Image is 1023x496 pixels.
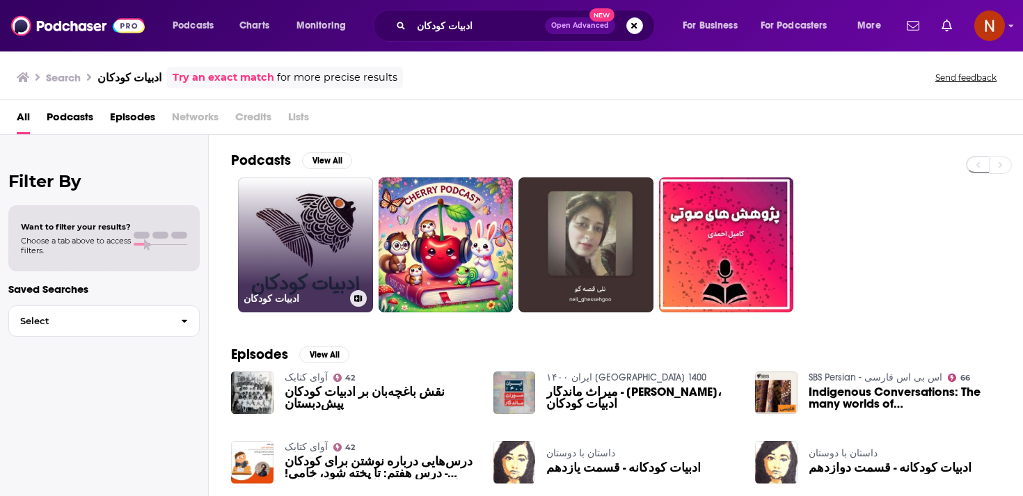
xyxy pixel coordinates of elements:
a: داستان با دوستان [809,447,878,459]
span: Logged in as AdelNBM [974,10,1005,41]
img: ادبیات کودکانه - قسمت دوازدهم [755,441,798,483]
span: 66 [960,375,970,381]
input: Search podcasts, credits, & more... [411,15,545,37]
img: Indigenous Conversations: The many worlds of Indigenous children’s literature - گفتگوهای بومی: چن... [755,371,798,414]
div: Search podcasts, credits, & more... [386,10,668,42]
span: Choose a tab above to access filters. [21,236,131,255]
a: داستان با دوستان [546,447,615,459]
button: Open AdvancedNew [545,17,615,34]
h3: ادبیات کودکان [97,71,161,84]
h2: Podcasts [231,152,291,169]
span: New [589,8,614,22]
span: Lists [288,106,309,134]
button: Send feedback [931,72,1001,83]
a: Try an exact match [173,70,274,86]
button: open menu [848,15,898,37]
span: Select [9,317,170,326]
a: درس‌هایی درباره نوشتن برای کودکان - درس هفتم: تا پخته شود، خامی! درباره‌ی اهمیت مطالعه‌ی تاریخ اد... [285,456,477,479]
span: for more precise results [277,70,397,86]
a: Podcasts [47,106,93,134]
img: Podchaser - Follow, Share and Rate Podcasts [11,13,145,39]
span: Networks [172,106,219,134]
span: Open Advanced [551,22,609,29]
a: SBS Persian - اس بی اس فارسی [809,371,942,383]
span: Want to filter your results? [21,222,131,232]
img: نقش باغچه‌بان بر ادبیات کودکان پیش‌دبستان [231,371,273,414]
a: میراث ماندگار - توران میرهادی، ادبیات کودکان [546,386,738,410]
h3: ادبیات کودکان [244,293,344,305]
button: open menu [673,15,755,37]
button: View All [299,346,349,363]
h3: Search [46,71,81,84]
a: نقش باغچه‌بان بر ادبیات کودکان پیش‌دبستان [285,386,477,410]
img: درس‌هایی درباره نوشتن برای کودکان - درس هفتم: تا پخته شود، خامی! درباره‌ی اهمیت مطالعه‌ی تاریخ اد... [231,441,273,483]
a: Indigenous Conversations: The many worlds of Indigenous children’s literature - گفتگوهای بومی: چن... [809,386,1001,410]
button: open menu [752,15,848,37]
span: Credits [235,106,271,134]
span: For Podcasters [761,16,827,35]
span: For Business [683,16,738,35]
span: میراث ماندگار - [PERSON_NAME]، ادبیات کودکان [546,386,738,410]
a: ادبیات کودکانه - قسمت دوازدهم [809,462,972,474]
a: Charts [230,15,278,37]
a: آوای کتابک [285,441,328,453]
h2: Filter By [8,171,200,191]
a: 42 [333,443,356,451]
a: EpisodesView All [231,346,349,363]
span: Monitoring [296,16,346,35]
img: User Profile [974,10,1005,41]
a: PodcastsView All [231,152,352,169]
a: آوای کتابک [285,371,328,383]
a: Show notifications dropdown [936,14,958,38]
a: Show notifications dropdown [901,14,925,38]
a: 42 [333,374,356,382]
h2: Episodes [231,346,288,363]
span: Podcasts [173,16,214,35]
button: Select [8,305,200,337]
span: Charts [239,16,269,35]
button: View All [302,152,352,169]
span: More [857,16,881,35]
a: ادبیات کودکان [238,177,373,312]
a: 66 [948,374,970,382]
img: ادبیات کودکانه - قسمت یازدهم [493,441,536,483]
button: open menu [287,15,364,37]
span: 42 [345,445,355,451]
span: 42 [345,375,355,381]
a: ادبیات کودکانه - قسمت یازدهم [546,462,701,474]
button: open menu [163,15,232,37]
p: Saved Searches [8,282,200,296]
span: Indigenous Conversations: The many worlds of [DEMOGRAPHIC_DATA] children’s literature - گفتگوهای ... [809,386,1001,410]
a: Episodes [110,106,155,134]
button: Show profile menu [974,10,1005,41]
a: All [17,106,30,134]
img: میراث ماندگار - توران میرهادی، ادبیات کودکان [493,371,536,414]
a: ایران ۱۴۰۰ Iran 1400 [546,371,706,383]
